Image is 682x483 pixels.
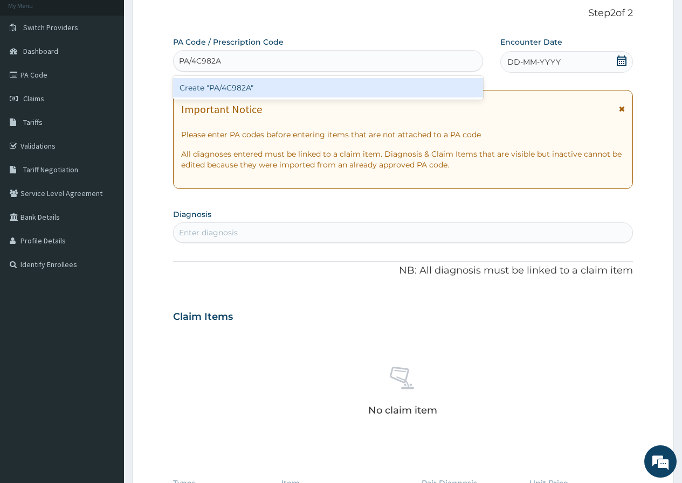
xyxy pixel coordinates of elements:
p: All diagnoses entered must be linked to a claim item. Diagnosis & Claim Items that are visible bu... [181,149,625,170]
span: DD-MM-YYYY [507,57,561,67]
span: Switch Providers [23,23,78,32]
p: Please enter PA codes before entering items that are not attached to a PA code [181,129,625,140]
span: Dashboard [23,46,58,56]
span: Tariff Negotiation [23,165,78,174]
label: Encounter Date [500,37,562,47]
div: Minimize live chat window [177,5,203,31]
span: Claims [23,94,44,103]
textarea: Type your message and hit 'Enter' [5,294,205,332]
img: d_794563401_company_1708531726252_794563401 [20,54,44,81]
div: Enter diagnosis [179,227,238,238]
label: Diagnosis [173,209,211,220]
p: Step 2 of 2 [173,8,633,19]
p: No claim item [368,405,437,416]
span: We're online! [63,136,149,244]
p: NB: All diagnosis must be linked to a claim item [173,264,633,278]
div: Chat with us now [56,60,181,74]
h1: Important Notice [181,103,262,115]
span: Tariffs [23,117,43,127]
h3: Claim Items [173,311,233,323]
label: PA Code / Prescription Code [173,37,284,47]
div: Create "PA/4C982A" [173,78,483,97]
